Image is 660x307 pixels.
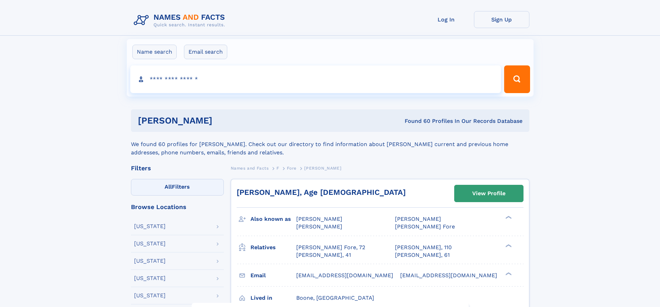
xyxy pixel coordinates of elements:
[250,242,296,253] h3: Relatives
[504,271,512,276] div: ❯
[134,241,166,246] div: [US_STATE]
[504,65,530,93] button: Search Button
[138,116,309,125] h1: [PERSON_NAME]
[134,293,166,298] div: [US_STATE]
[134,224,166,229] div: [US_STATE]
[131,11,231,30] img: Logo Names and Facts
[395,251,450,259] a: [PERSON_NAME], 61
[400,272,497,279] span: [EMAIL_ADDRESS][DOMAIN_NAME]
[165,183,172,190] span: All
[184,45,227,59] label: Email search
[395,244,452,251] a: [PERSON_NAME], 110
[296,223,342,230] span: [PERSON_NAME]
[131,179,224,196] label: Filters
[455,185,523,202] a: View Profile
[304,166,341,171] span: [PERSON_NAME]
[504,215,512,220] div: ❯
[231,164,269,172] a: Names and Facts
[131,165,224,171] div: Filters
[250,270,296,281] h3: Email
[276,164,279,172] a: F
[395,223,455,230] span: [PERSON_NAME] Fore
[287,166,296,171] span: Fore
[474,11,529,28] a: Sign Up
[296,244,365,251] a: [PERSON_NAME] Fore, 72
[134,276,166,281] div: [US_STATE]
[131,132,529,157] div: We found 60 profiles for [PERSON_NAME]. Check out our directory to find information about [PERSON...
[132,45,177,59] label: Name search
[472,186,505,201] div: View Profile
[250,292,296,304] h3: Lived in
[296,251,351,259] a: [PERSON_NAME], 41
[250,213,296,225] h3: Also known as
[395,216,441,222] span: [PERSON_NAME]
[296,272,393,279] span: [EMAIL_ADDRESS][DOMAIN_NAME]
[131,204,224,210] div: Browse Locations
[287,164,296,172] a: Fore
[504,243,512,248] div: ❯
[134,258,166,264] div: [US_STATE]
[276,166,279,171] span: F
[308,117,522,125] div: Found 60 Profiles In Our Records Database
[296,216,342,222] span: [PERSON_NAME]
[130,65,501,93] input: search input
[296,295,374,301] span: Boone, [GEOGRAPHIC_DATA]
[237,188,406,197] a: [PERSON_NAME], Age [DEMOGRAPHIC_DATA]
[419,11,474,28] a: Log In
